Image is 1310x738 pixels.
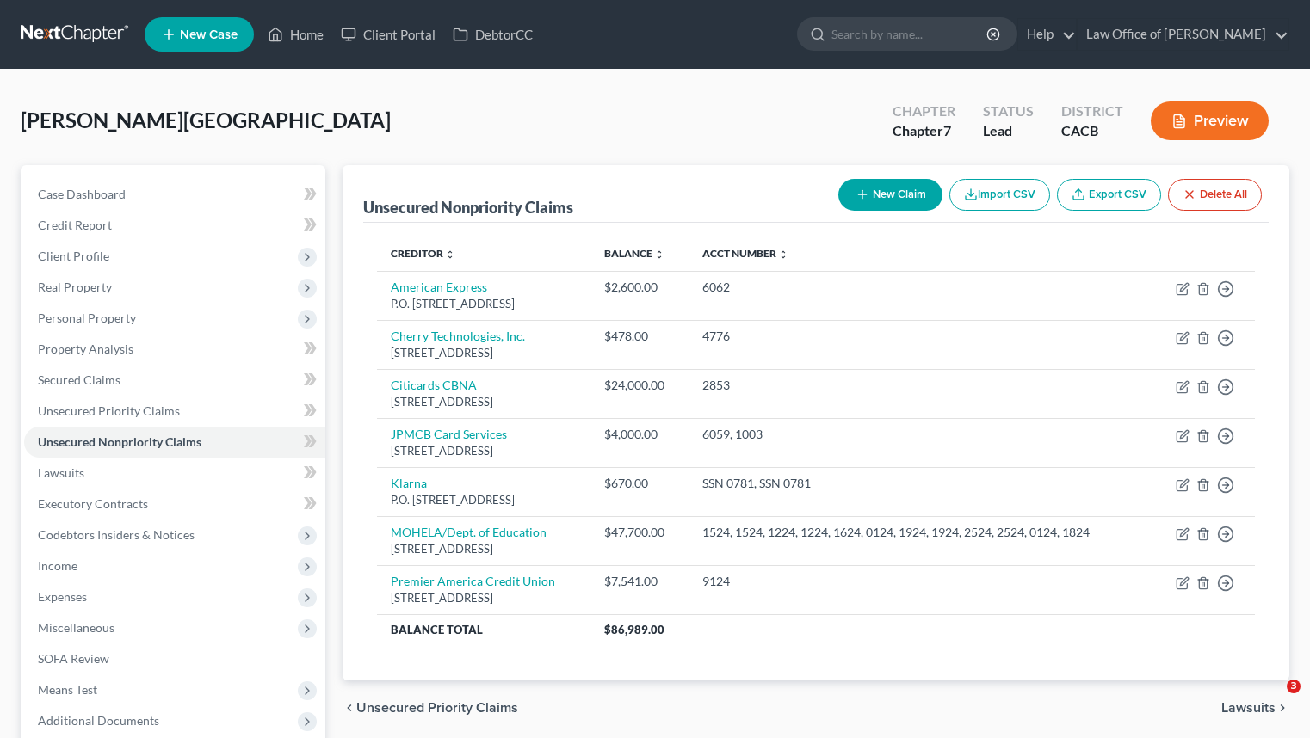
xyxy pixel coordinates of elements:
[391,492,578,508] div: P.O. [STREET_ADDRESS]
[180,28,238,41] span: New Case
[24,643,325,674] a: SOFA Review
[604,623,664,637] span: $86,989.00
[38,218,112,232] span: Credit Report
[391,329,525,343] a: Cherry Technologies, Inc.
[391,247,455,260] a: Creditor unfold_more
[1078,19,1288,50] a: Law Office of [PERSON_NAME]
[391,541,578,557] div: [STREET_ADDRESS]
[391,574,555,588] a: Premier America Credit Union
[1057,179,1161,211] a: Export CSV
[391,394,578,410] div: [STREET_ADDRESS]
[445,249,455,260] i: unfold_more
[38,249,109,263] span: Client Profile
[702,328,1138,345] div: 4776
[943,122,951,138] span: 7
[391,427,507,441] a: JPMCB Card Services
[1061,121,1123,141] div: CACB
[778,249,788,260] i: unfold_more
[604,426,675,443] div: $4,000.00
[38,372,120,387] span: Secured Claims
[38,341,133,356] span: Property Analysis
[38,187,126,201] span: Case Dashboard
[391,296,578,312] div: P.O. [STREET_ADDRESS]
[24,427,325,458] a: Unsecured Nonpriority Claims
[38,311,136,325] span: Personal Property
[38,682,97,697] span: Means Test
[38,620,114,635] span: Miscellaneous
[38,558,77,573] span: Income
[391,280,487,294] a: American Express
[38,465,84,480] span: Lawsuits
[24,396,325,427] a: Unsecured Priority Claims
[893,101,955,121] div: Chapter
[38,403,180,418] span: Unsecured Priority Claims
[391,590,578,606] div: [STREET_ADDRESS]
[949,179,1050,211] button: Import CSV
[702,377,1138,394] div: 2853
[444,19,541,50] a: DebtorCC
[38,434,201,449] span: Unsecured Nonpriority Claims
[38,280,112,294] span: Real Property
[391,476,427,490] a: Klarna
[702,426,1138,443] div: 6059, 1003
[1287,680,1301,693] span: 3
[38,527,195,542] span: Codebtors Insiders & Notices
[391,443,578,459] div: [STREET_ADDRESS]
[24,179,325,210] a: Case Dashboard
[702,247,788,260] a: Acct Number unfold_more
[24,334,325,365] a: Property Analysis
[604,247,664,260] a: Balance unfold_more
[24,458,325,489] a: Lawsuits
[1251,680,1293,721] iframe: Intercom live chat
[356,701,518,715] span: Unsecured Priority Claims
[702,279,1138,296] div: 6062
[363,197,573,218] div: Unsecured Nonpriority Claims
[391,345,578,361] div: [STREET_ADDRESS]
[377,614,591,645] th: Balance Total
[1151,101,1269,140] button: Preview
[702,524,1138,541] div: 1524, 1524, 1224, 1224, 1624, 0124, 1924, 1924, 2524, 2524, 0124, 1824
[38,496,148,511] span: Executory Contracts
[983,101,1034,121] div: Status
[831,18,989,50] input: Search by name...
[604,475,675,492] div: $670.00
[38,651,109,666] span: SOFA Review
[1168,179,1262,211] button: Delete All
[1018,19,1076,50] a: Help
[391,525,547,539] a: MOHELA/Dept. of Education
[1221,701,1289,715] button: Lawsuits chevron_right
[702,573,1138,590] div: 9124
[1061,101,1123,121] div: District
[983,121,1034,141] div: Lead
[838,179,942,211] button: New Claim
[24,210,325,241] a: Credit Report
[604,328,675,345] div: $478.00
[604,279,675,296] div: $2,600.00
[702,475,1138,492] div: SSN 0781, SSN 0781
[391,378,477,392] a: Citicards CBNA
[38,713,159,728] span: Additional Documents
[21,108,391,132] span: [PERSON_NAME][GEOGRAPHIC_DATA]
[604,377,675,394] div: $24,000.00
[38,589,87,604] span: Expenses
[343,701,518,715] button: chevron_left Unsecured Priority Claims
[604,573,675,590] div: $7,541.00
[1221,701,1276,715] span: Lawsuits
[24,489,325,520] a: Executory Contracts
[343,701,356,715] i: chevron_left
[893,121,955,141] div: Chapter
[332,19,444,50] a: Client Portal
[259,19,332,50] a: Home
[654,249,664,260] i: unfold_more
[24,365,325,396] a: Secured Claims
[604,524,675,541] div: $47,700.00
